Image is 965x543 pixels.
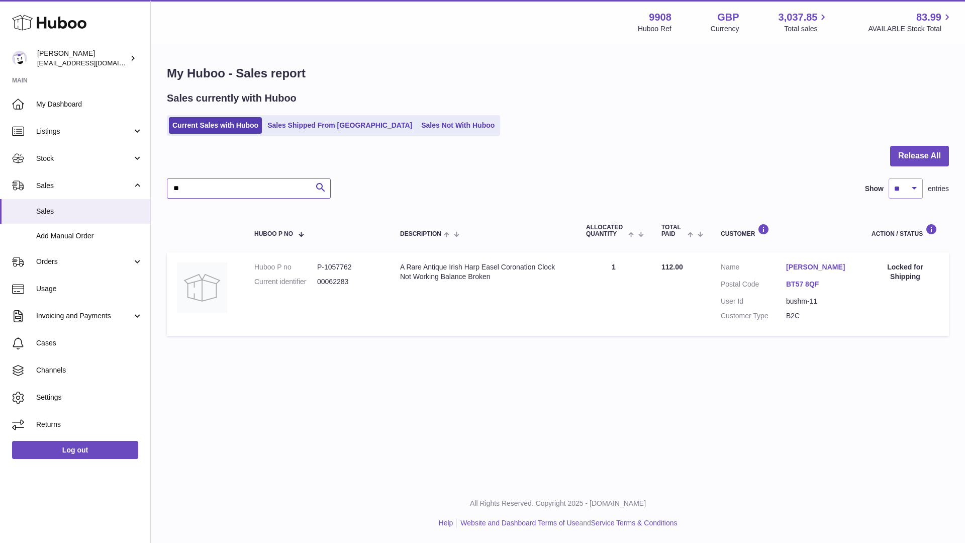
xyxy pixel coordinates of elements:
[721,311,786,321] dt: Customer Type
[721,224,851,237] div: Customer
[254,277,317,287] dt: Current identifier
[439,519,453,527] a: Help
[661,224,685,237] span: Total paid
[317,262,380,272] dd: P-1057762
[786,297,851,306] dd: bushm-11
[457,518,677,528] li: and
[36,181,132,191] span: Sales
[36,284,143,294] span: Usage
[865,184,884,194] label: Show
[36,127,132,136] span: Listings
[868,24,953,34] span: AVAILABLE Stock Total
[786,280,851,289] a: BT57 8QF
[784,24,829,34] span: Total sales
[36,100,143,109] span: My Dashboard
[890,146,949,166] button: Release All
[460,519,579,527] a: Website and Dashboard Terms of Use
[400,231,441,237] span: Description
[928,184,949,194] span: entries
[586,224,626,237] span: ALLOCATED Quantity
[786,262,851,272] a: [PERSON_NAME]
[872,262,939,282] div: Locked for Shipping
[916,11,941,24] span: 83.99
[12,441,138,459] a: Log out
[872,224,939,237] div: Action / Status
[779,11,818,24] span: 3,037.85
[169,117,262,134] a: Current Sales with Huboo
[721,297,786,306] dt: User Id
[400,262,566,282] div: A Rare Antique Irish Harp Easel Coronation Clock Not Working Balance Broken
[779,11,829,34] a: 3,037.85 Total sales
[254,262,317,272] dt: Huboo P no
[721,262,786,275] dt: Name
[717,11,739,24] strong: GBP
[36,366,143,375] span: Channels
[661,263,683,271] span: 112.00
[12,51,27,66] img: internalAdmin-9908@internal.huboo.com
[177,262,227,313] img: no-photo.jpg
[36,257,132,266] span: Orders
[591,519,678,527] a: Service Terms & Conditions
[36,338,143,348] span: Cases
[36,154,132,163] span: Stock
[868,11,953,34] a: 83.99 AVAILABLE Stock Total
[167,92,297,105] h2: Sales currently with Huboo
[254,231,293,237] span: Huboo P no
[649,11,671,24] strong: 9908
[37,49,128,68] div: [PERSON_NAME]
[159,499,957,508] p: All Rights Reserved. Copyright 2025 - [DOMAIN_NAME]
[36,420,143,429] span: Returns
[317,277,380,287] dd: 00062283
[36,393,143,402] span: Settings
[167,65,949,81] h1: My Huboo - Sales report
[36,231,143,241] span: Add Manual Order
[711,24,739,34] div: Currency
[786,311,851,321] dd: B2C
[418,117,498,134] a: Sales Not With Huboo
[638,24,671,34] div: Huboo Ref
[721,280,786,292] dt: Postal Code
[576,252,651,336] td: 1
[264,117,416,134] a: Sales Shipped From [GEOGRAPHIC_DATA]
[36,207,143,216] span: Sales
[37,59,148,67] span: [EMAIL_ADDRESS][DOMAIN_NAME]
[36,311,132,321] span: Invoicing and Payments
